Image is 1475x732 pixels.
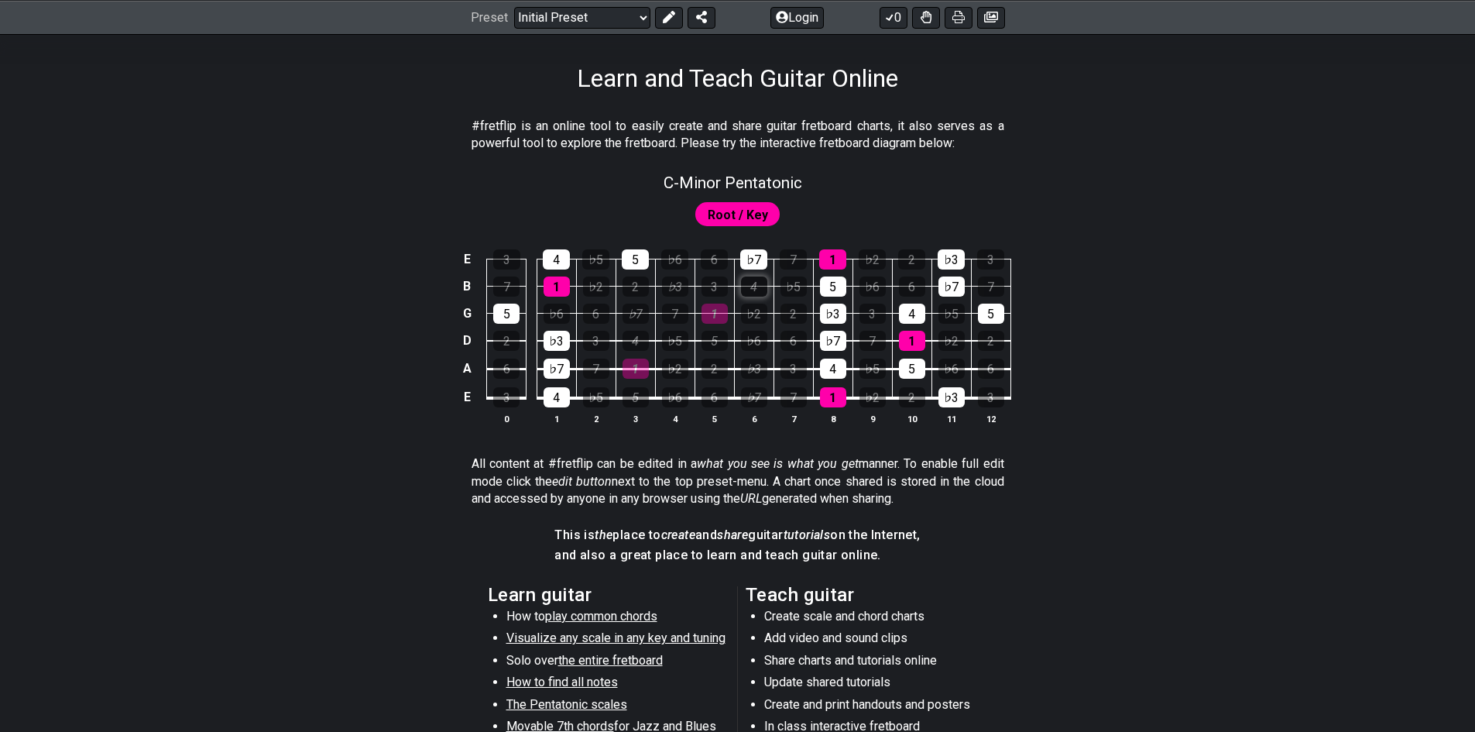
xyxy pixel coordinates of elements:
div: 5 [701,331,728,351]
div: 7 [780,387,807,407]
th: 11 [931,411,971,427]
div: ♭7 [623,304,649,324]
div: ♭5 [662,331,688,351]
span: play common chords [545,609,657,624]
div: 2 [978,331,1004,351]
span: The Pentatonic scales [506,697,627,712]
th: 4 [655,411,695,427]
li: Create and print handouts and posters [764,696,985,718]
li: Solo over [506,652,727,674]
div: 2 [780,304,807,324]
div: 1 [623,359,649,379]
div: 6 [583,304,609,324]
h2: Teach guitar [746,586,988,603]
div: 2 [701,359,728,379]
th: 1 [537,411,576,427]
div: ♭5 [859,359,886,379]
div: 4 [820,359,846,379]
button: Login [770,6,824,28]
div: 6 [978,359,1004,379]
div: 1 [701,304,728,324]
div: 3 [780,359,807,379]
button: Toggle Dexterity for all fretkits [912,6,940,28]
div: 6 [493,359,520,379]
em: share [717,528,748,542]
div: ♭3 [938,387,965,407]
td: E [458,383,476,412]
div: 6 [701,387,728,407]
div: 3 [493,249,520,270]
th: 6 [734,411,774,427]
li: Create scale and chord charts [764,608,985,630]
div: ♭3 [938,249,965,270]
div: 1 [819,249,846,270]
div: 2 [898,249,925,270]
span: the entire fretboard [558,653,663,668]
button: Edit Preset [655,6,683,28]
div: ♭6 [544,304,570,324]
li: Share charts and tutorials online [764,652,985,674]
div: 3 [978,387,1004,407]
div: 5 [622,249,649,270]
li: Add video and sound clips [764,630,985,651]
div: 5 [493,304,520,324]
div: ♭3 [662,277,688,297]
div: ♭5 [938,304,965,324]
div: 2 [899,387,925,407]
div: 4 [623,331,649,351]
div: 5 [978,304,1004,324]
div: ♭5 [780,277,807,297]
span: Visualize any scale in any key and tuning [506,631,725,645]
div: 5 [623,387,649,407]
em: edit button [552,474,612,489]
li: How to [506,608,727,630]
th: 12 [971,411,1010,427]
div: 7 [583,359,609,379]
th: 2 [576,411,616,427]
div: 5 [820,277,846,297]
p: #fretflip is an online tool to easily create and share guitar fretboard charts, it also serves as... [472,118,1004,153]
div: ♭6 [938,359,965,379]
div: 4 [544,387,570,407]
div: 1 [899,331,925,351]
div: 7 [780,249,807,270]
div: 3 [583,331,609,351]
div: ♭5 [583,387,609,407]
th: 9 [852,411,892,427]
em: URL [740,491,762,506]
div: ♭6 [741,331,767,351]
th: 8 [813,411,852,427]
select: Preset [514,6,650,28]
div: ♭3 [741,359,767,379]
div: ♭2 [859,387,886,407]
div: 2 [493,331,520,351]
div: 3 [493,387,520,407]
h2: Learn guitar [488,586,730,603]
button: Create image [977,6,1005,28]
td: E [458,246,476,273]
div: 6 [899,277,925,297]
div: 3 [701,277,728,297]
div: ♭7 [820,331,846,351]
h4: This is place to and guitar on the Internet, [554,527,920,544]
div: ♭2 [662,359,688,379]
th: 0 [487,411,527,427]
th: 3 [616,411,655,427]
div: 7 [493,277,520,297]
p: All content at #fretflip can be edited in a manner. To enable full edit mode click the next to th... [472,455,1004,507]
div: 4 [543,249,570,270]
div: 7 [978,277,1004,297]
li: Update shared tutorials [764,674,985,696]
div: 4 [741,277,767,297]
div: ♭7 [741,387,767,407]
div: 4 [899,304,925,324]
div: ♭2 [938,331,965,351]
div: 7 [859,331,886,351]
div: 7 [662,304,688,324]
em: the [595,528,612,542]
em: what you see is what you get [697,456,859,471]
button: Print [945,6,972,28]
div: 2 [623,277,649,297]
div: ♭2 [859,249,886,270]
div: 6 [780,331,807,351]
